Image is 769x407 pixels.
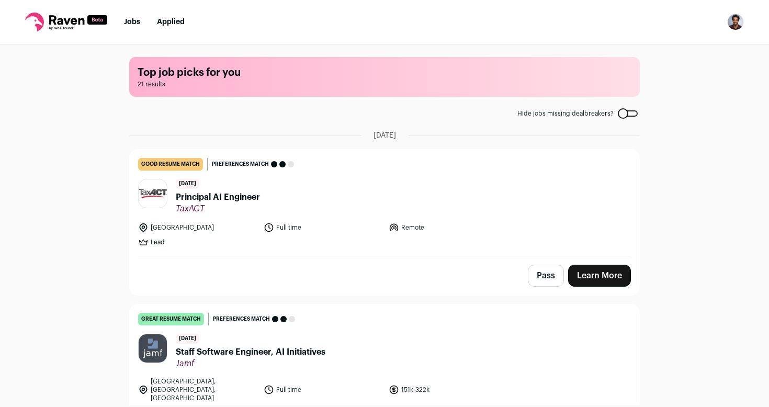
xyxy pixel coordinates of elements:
span: [DATE] [374,130,396,141]
div: good resume match [138,158,203,171]
span: Preferences match [212,159,269,169]
a: Jobs [124,18,140,26]
span: [DATE] [176,334,199,344]
li: Lead [138,237,257,247]
span: TaxACT [176,203,260,214]
a: Applied [157,18,185,26]
a: Learn More [568,265,631,287]
h1: Top job picks for you [138,65,631,80]
span: [DATE] [176,179,199,189]
a: good resume match Preferences match [DATE] Principal AI Engineer TaxACT [GEOGRAPHIC_DATA] Full ti... [130,150,639,256]
li: Full time [264,222,383,233]
span: 21 results [138,80,631,88]
span: Jamf [176,358,325,369]
li: [GEOGRAPHIC_DATA] [138,222,257,233]
li: [GEOGRAPHIC_DATA], [GEOGRAPHIC_DATA], [GEOGRAPHIC_DATA] [138,377,257,402]
img: 11934351-medium_jpg [727,14,744,30]
span: Staff Software Engineer, AI Initiatives [176,346,325,358]
div: great resume match [138,313,204,325]
button: Open dropdown [727,14,744,30]
li: Full time [264,377,383,402]
span: Hide jobs missing dealbreakers? [517,109,614,118]
span: Preferences match [213,314,270,324]
li: 151k-322k [389,377,508,402]
button: Pass [528,265,564,287]
img: 43c6c8703b39896e111984ec023d5ea05a1168e5614143cb1aee6c250d267bc1.jpg [139,334,167,363]
span: Principal AI Engineer [176,191,260,203]
li: Remote [389,222,508,233]
img: 1d7e30a24ff967bd779a41c37e32f5fffda7972fb1e643c967daef7a2da30850.png [139,189,167,198]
